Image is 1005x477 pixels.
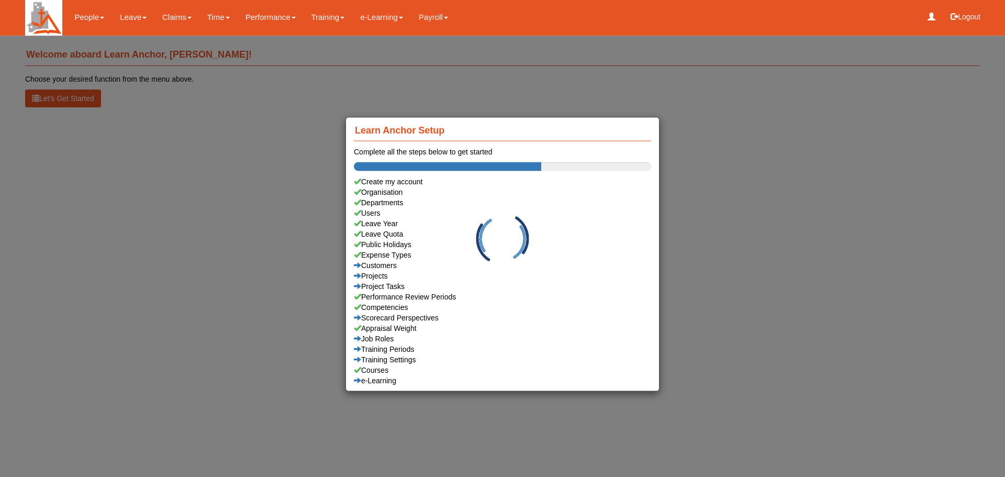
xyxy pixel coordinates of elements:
h4: Learn Anchor Setup [354,120,651,141]
a: Departments [354,197,651,208]
a: Projects [354,271,651,281]
a: Leave Year [354,218,651,229]
a: Organisation [354,187,651,197]
a: Performance Review Periods [354,292,651,302]
a: e-Learning [354,375,651,386]
a: Public Holidays [354,239,651,250]
iframe: chat widget [961,435,995,467]
a: Job Roles [354,334,651,344]
a: Project Tasks [354,281,651,292]
a: Scorecard Perspectives [354,313,651,323]
a: Training Settings [354,354,651,365]
a: Appraisal Weight [354,323,651,334]
a: Expense Types [354,250,651,260]
a: Users [354,208,651,218]
a: Courses [354,365,651,375]
a: Competencies [354,302,651,313]
a: Customers [354,260,651,271]
a: Leave Quota [354,229,651,239]
div: Create my account [354,176,651,187]
a: Training Periods [354,344,651,354]
div: Complete all the steps below to get started [354,147,651,157]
